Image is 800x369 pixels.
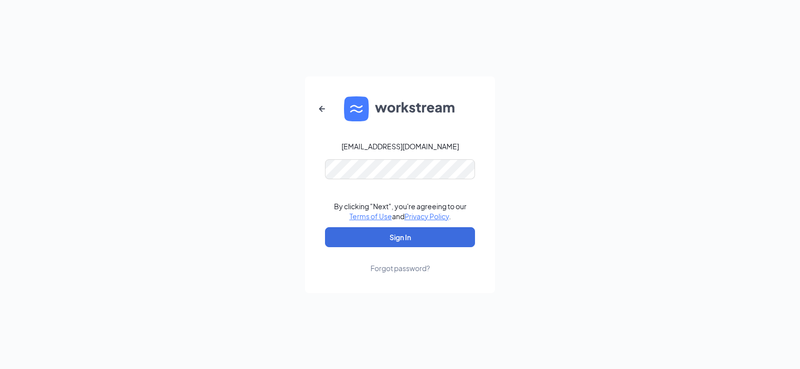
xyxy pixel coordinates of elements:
[325,227,475,247] button: Sign In
[344,96,456,121] img: WS logo and Workstream text
[370,247,430,273] a: Forgot password?
[334,201,466,221] div: By clicking "Next", you're agreeing to our and .
[370,263,430,273] div: Forgot password?
[341,141,459,151] div: [EMAIL_ADDRESS][DOMAIN_NAME]
[349,212,392,221] a: Terms of Use
[404,212,449,221] a: Privacy Policy
[316,103,328,115] svg: ArrowLeftNew
[310,97,334,121] button: ArrowLeftNew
